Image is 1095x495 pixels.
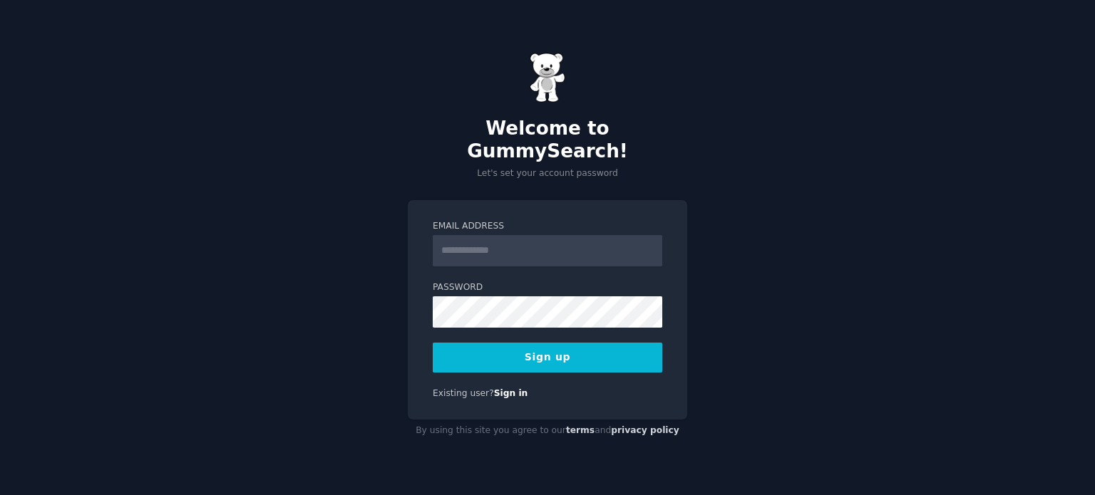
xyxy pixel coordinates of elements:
h2: Welcome to GummySearch! [408,118,687,162]
label: Password [433,281,662,294]
label: Email Address [433,220,662,233]
button: Sign up [433,343,662,372]
span: Existing user? [433,388,494,398]
img: Gummy Bear [530,53,565,103]
a: privacy policy [611,425,679,435]
div: By using this site you agree to our and [408,420,687,442]
a: terms [566,425,595,435]
a: Sign in [494,388,528,398]
p: Let's set your account password [408,167,687,180]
